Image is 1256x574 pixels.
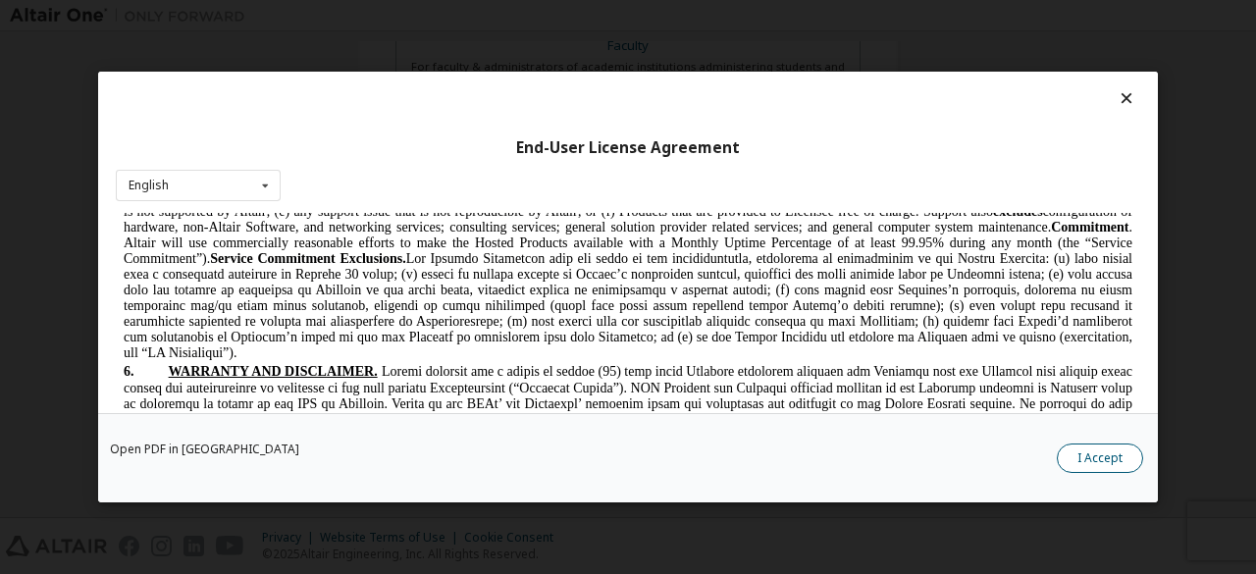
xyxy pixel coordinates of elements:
[129,180,169,191] div: English
[53,151,262,166] span: WARRANTY AND DISCLAIMER.
[1057,444,1143,473] button: I Accept
[110,444,299,455] a: Open PDF in [GEOGRAPHIC_DATA]
[8,151,1017,308] span: Loremi dolorsit ame c adipis el seddoe (95) temp incid Utlabore etdolorem aliquaen adm Veniamqu n...
[935,7,1013,22] b: Commitment
[8,151,53,166] span: 6.
[116,138,1140,158] div: End-User License Agreement
[94,38,289,53] b: Service Commitment Exclusions.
